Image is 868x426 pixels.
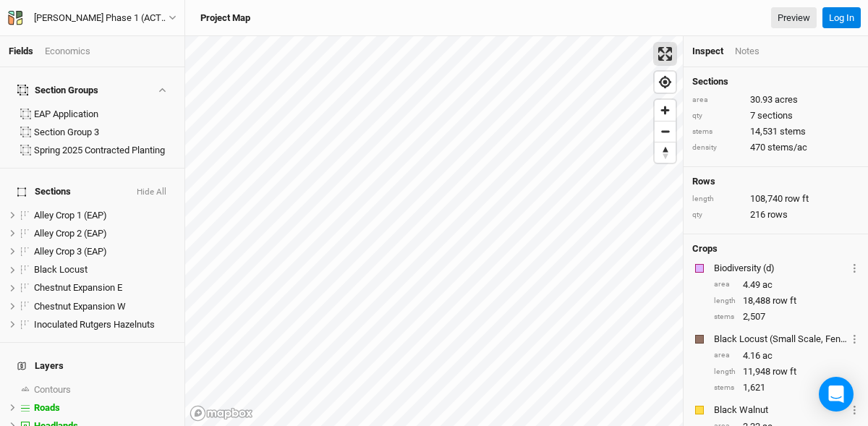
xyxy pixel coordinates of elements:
[714,294,859,307] div: 18,488
[655,121,676,142] button: Zoom out
[136,187,167,197] button: Hide All
[34,301,126,312] span: Chestnut Expansion W
[714,367,736,378] div: length
[34,210,176,221] div: Alley Crop 1 (EAP)
[655,122,676,142] span: Zoom out
[34,282,176,294] div: Chestnut Expansion E
[757,109,793,122] span: sections
[34,246,176,257] div: Alley Crop 3 (EAP)
[34,301,176,312] div: Chestnut Expansion W
[692,111,743,122] div: qty
[190,405,253,422] a: Mapbox logo
[692,194,743,205] div: length
[17,85,98,96] div: Section Groups
[714,349,859,362] div: 4.16
[692,142,743,153] div: density
[692,243,718,255] h4: Crops
[714,350,736,361] div: area
[34,402,60,413] span: Roads
[34,145,176,156] div: Spring 2025 Contracted Planting
[762,349,773,362] span: ac
[34,210,107,221] span: Alley Crop 1 (EAP)
[185,36,683,426] canvas: Map
[655,142,676,163] button: Reset bearing to north
[714,310,859,323] div: 2,507
[773,365,796,378] span: row ft
[771,7,817,29] a: Preview
[692,141,859,154] div: 470
[819,377,854,412] div: Open Intercom Messenger
[34,11,169,25] div: Corbin Hill Phase 1 (ACTIVE 2024)
[692,76,859,88] h4: Sections
[655,72,676,93] button: Find my location
[34,228,176,239] div: Alley Crop 2 (EAP)
[714,278,859,291] div: 4.49
[34,264,176,276] div: Black Locust
[767,208,788,221] span: rows
[850,401,859,418] button: Crop Usage
[714,381,859,394] div: 1,621
[692,127,743,137] div: stems
[735,45,759,58] div: Notes
[200,12,250,24] h3: Project Map
[45,45,90,58] div: Economics
[785,192,809,205] span: row ft
[34,127,176,138] div: Section Group 3
[9,46,33,56] a: Fields
[850,260,859,276] button: Crop Usage
[655,43,676,64] button: Enter fullscreen
[692,210,743,221] div: qty
[692,192,859,205] div: 108,740
[714,312,736,323] div: stems
[850,331,859,347] button: Crop Usage
[780,125,806,138] span: stems
[692,93,859,106] div: 30.93
[34,282,122,293] span: Chestnut Expansion E
[714,404,847,417] div: Black Walnut
[34,228,107,239] span: Alley Crop 2 (EAP)
[773,294,796,307] span: row ft
[692,45,723,58] div: Inspect
[692,208,859,221] div: 216
[34,402,176,414] div: Roads
[714,262,847,275] div: Biodiversity (d)
[714,279,736,290] div: area
[7,10,177,26] button: [PERSON_NAME] Phase 1 (ACTIVE 2024)
[692,176,859,187] h4: Rows
[692,109,859,122] div: 7
[692,125,859,138] div: 14,531
[34,246,107,257] span: Alley Crop 3 (EAP)
[34,384,71,395] span: Contours
[822,7,861,29] button: Log In
[34,384,176,396] div: Contours
[714,383,736,393] div: stems
[714,333,847,346] div: Black Locust (Small Scale, Fenceposts Only)
[655,100,676,121] button: Zoom in
[762,278,773,291] span: ac
[34,264,88,275] span: Black Locust
[692,95,743,106] div: area
[714,365,859,378] div: 11,948
[34,108,176,120] div: EAP Application
[34,11,169,25] div: [PERSON_NAME] Phase 1 (ACTIVE 2024)
[767,141,807,154] span: stems/ac
[34,319,176,331] div: Inoculated Rutgers Hazelnuts
[9,352,176,380] h4: Layers
[34,319,155,330] span: Inoculated Rutgers Hazelnuts
[156,85,168,95] button: Show section groups
[775,93,798,106] span: acres
[17,186,71,197] span: Sections
[714,296,736,307] div: length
